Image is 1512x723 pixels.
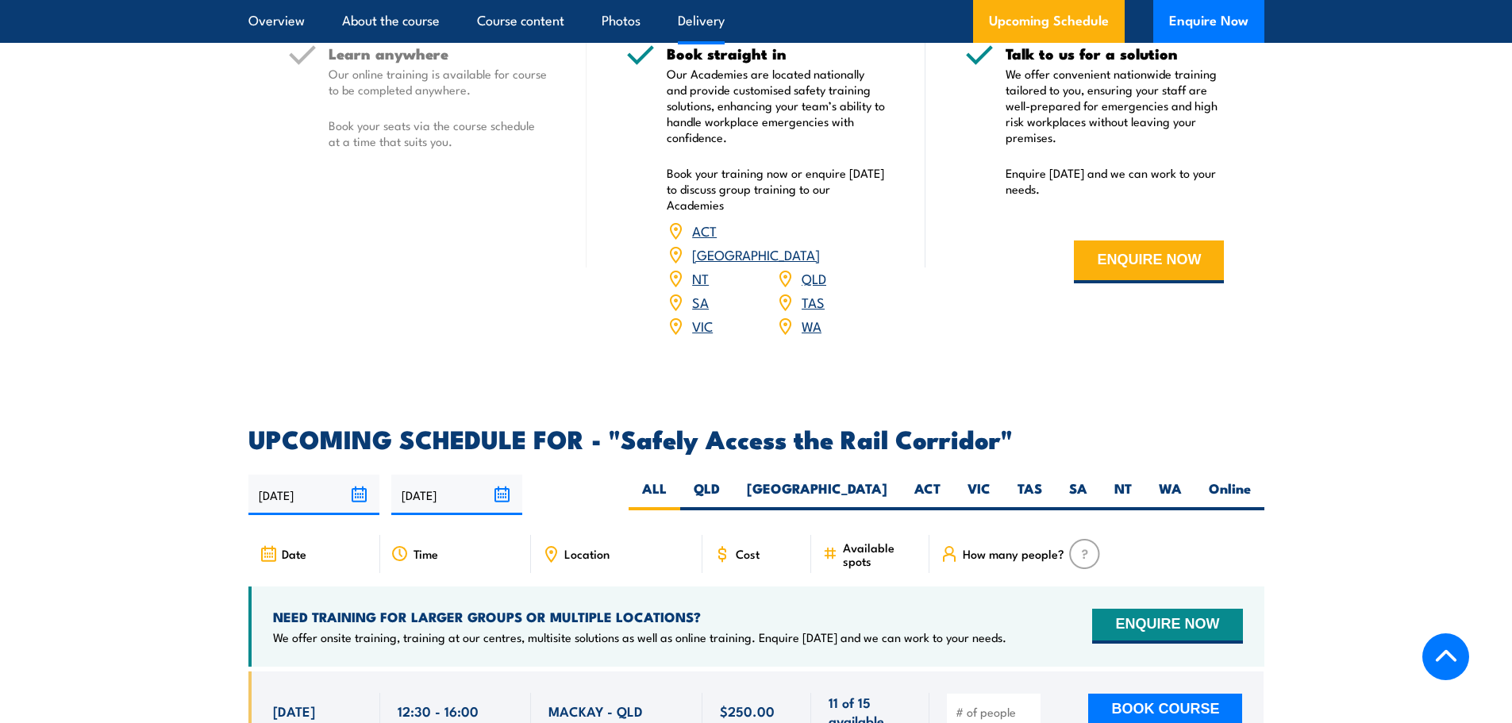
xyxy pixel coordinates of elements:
[414,547,438,560] span: Time
[398,702,479,720] span: 12:30 - 16:00
[564,547,610,560] span: Location
[692,221,717,240] a: ACT
[329,46,548,61] h5: Learn anywhere
[667,66,886,145] p: Our Academies are located nationally and provide customised safety training solutions, enhancing ...
[667,165,886,213] p: Book your training now or enquire [DATE] to discuss group training to our Academies
[692,268,709,287] a: NT
[273,608,1006,625] h4: NEED TRAINING FOR LARGER GROUPS OR MULTIPLE LOCATIONS?
[733,479,901,510] label: [GEOGRAPHIC_DATA]
[1056,479,1101,510] label: SA
[1004,479,1056,510] label: TAS
[956,704,1035,720] input: # of people
[963,547,1064,560] span: How many people?
[901,479,954,510] label: ACT
[692,292,709,311] a: SA
[1195,479,1264,510] label: Online
[248,427,1264,449] h2: UPCOMING SCHEDULE FOR - "Safely Access the Rail Corridor"
[1074,240,1224,283] button: ENQUIRE NOW
[548,702,643,720] span: MACKAY - QLD
[1006,46,1225,61] h5: Talk to us for a solution
[329,117,548,149] p: Book your seats via the course schedule at a time that suits you.
[680,479,733,510] label: QLD
[1092,609,1242,644] button: ENQUIRE NOW
[802,292,825,311] a: TAS
[1006,66,1225,145] p: We offer convenient nationwide training tailored to you, ensuring your staff are well-prepared fo...
[843,540,918,567] span: Available spots
[692,316,713,335] a: VIC
[329,66,548,98] p: Our online training is available for course to be completed anywhere.
[1101,479,1145,510] label: NT
[282,547,306,560] span: Date
[1145,479,1195,510] label: WA
[802,268,826,287] a: QLD
[954,479,1004,510] label: VIC
[273,629,1006,645] p: We offer onsite training, training at our centres, multisite solutions as well as online training...
[720,702,775,720] span: $250.00
[1006,165,1225,197] p: Enquire [DATE] and we can work to your needs.
[802,316,821,335] a: WA
[273,702,315,720] span: [DATE]
[692,244,820,263] a: [GEOGRAPHIC_DATA]
[248,475,379,515] input: From date
[391,475,522,515] input: To date
[667,46,886,61] h5: Book straight in
[629,479,680,510] label: ALL
[736,547,760,560] span: Cost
